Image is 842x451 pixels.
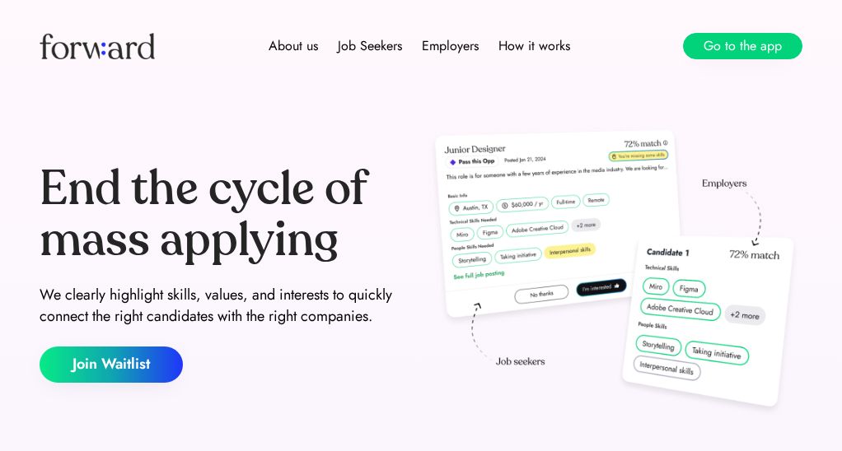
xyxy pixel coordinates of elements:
div: About us [269,36,318,56]
div: Employers [422,36,479,56]
img: hero-image.png [428,125,802,421]
button: Join Waitlist [40,346,183,383]
div: Job Seekers [338,36,402,56]
button: Go to the app [683,33,802,59]
div: We clearly highlight skills, values, and interests to quickly connect the right candidates with t... [40,285,414,326]
div: End the cycle of mass applying [40,164,414,265]
div: How it works [498,36,570,56]
img: Forward logo [40,33,155,59]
